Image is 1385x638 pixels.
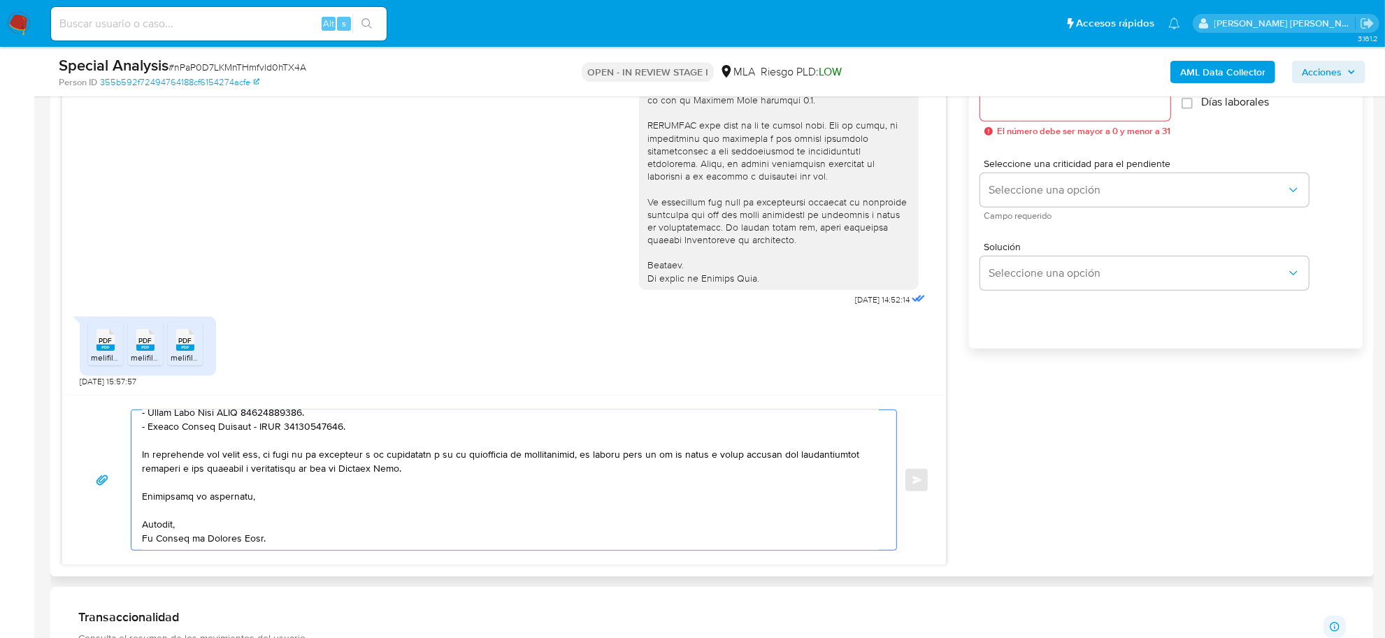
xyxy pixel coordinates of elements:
span: Riesgo PLD: [761,64,842,80]
span: El número debe ser mayor a 0 y menor a 31 [997,126,1170,136]
span: 3.161.2 [1358,33,1378,44]
span: [DATE] 15:57:57 [80,376,136,387]
b: AML Data Collector [1180,61,1265,83]
span: melifile9145661464168313075.pdf [171,351,296,363]
input: Días laborales [1182,98,1193,109]
a: 355b592f72494764188cf6154274acfe [100,76,259,89]
a: Salir [1360,16,1375,31]
b: Person ID [59,76,97,89]
span: Accesos rápidos [1076,16,1154,31]
span: Acciones [1302,61,1342,83]
span: PDF [179,336,192,345]
button: AML Data Collector [1170,61,1275,83]
span: PDF [99,336,113,345]
a: Notificaciones [1168,17,1180,29]
span: melifile7136842883840421766.pdf [91,351,220,363]
div: MLA [719,64,755,80]
span: Campo requerido [984,212,1312,219]
span: Alt [323,17,334,30]
button: search-icon [352,14,381,34]
input: days_to_wait [980,95,1170,113]
span: PDF [139,336,152,345]
p: OPEN - IN REVIEW STAGE I [582,62,714,82]
textarea: Loremi dolors Ametcon Adipis, Elits doeiusmo temporincidid utl etdolor ma aliqua. En adminimven q... [142,410,879,550]
input: Buscar usuario o caso... [51,15,387,33]
span: # nPaP0D7LKMnTHmfvld0hTX4A [168,60,306,74]
span: Seleccione una criticidad para el pendiente [984,159,1313,168]
span: Días laborales [1201,95,1269,109]
button: Seleccione una opción [980,173,1309,207]
span: Solución [984,242,1313,252]
span: melifile7674426461017212476.pdf [131,351,256,363]
b: Special Analysis [59,54,168,76]
span: [DATE] 14:52:14 [855,294,910,305]
span: s [342,17,346,30]
span: Seleccione una opción [989,266,1286,280]
p: mayra.pernia@mercadolibre.com [1214,17,1356,30]
button: Seleccione una opción [980,256,1309,290]
span: LOW [819,64,842,80]
span: Seleccione una opción [989,183,1286,197]
button: Acciones [1292,61,1365,83]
